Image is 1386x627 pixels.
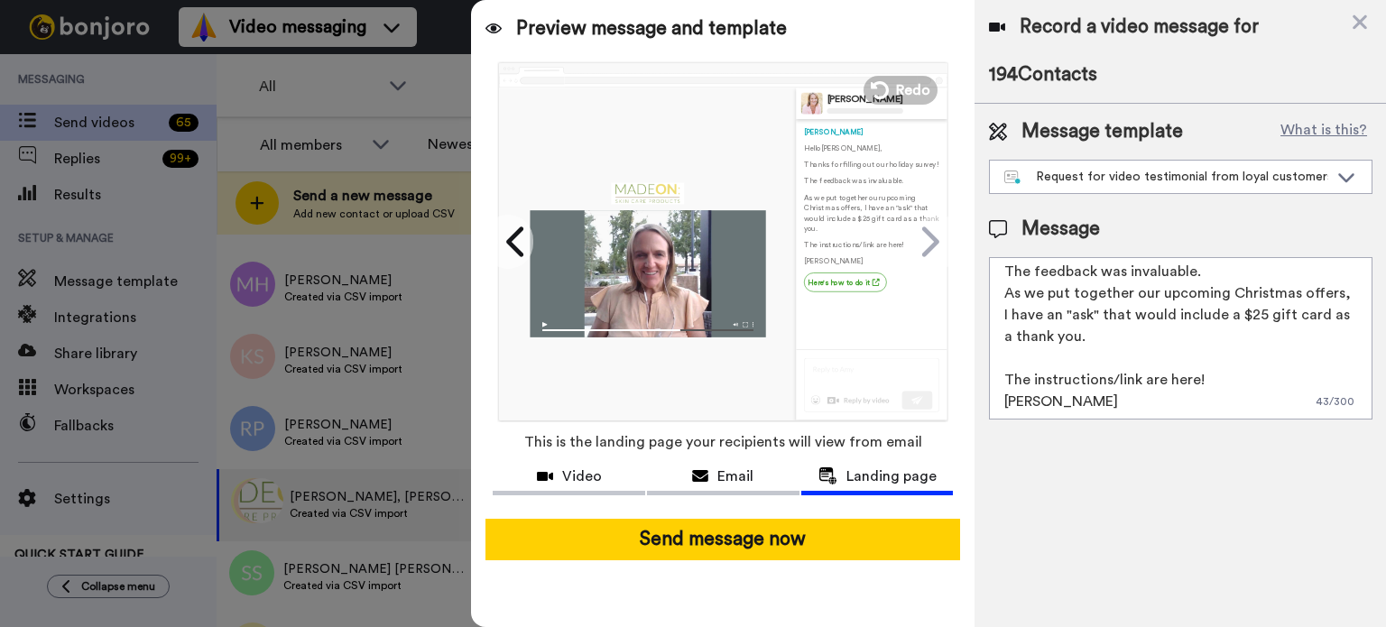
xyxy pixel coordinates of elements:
img: player-controls-full.svg [530,316,765,337]
div: Keywords by Traffic [199,106,304,118]
p: [PERSON_NAME] [804,256,939,266]
p: The instructions/link are here! [804,240,939,250]
div: v 4.0.25 [51,29,88,43]
img: tab_domain_overview_orange.svg [49,105,63,119]
img: reply-preview.svg [804,357,939,411]
div: Domain Overview [69,106,162,118]
div: Request for video testimonial from loyal customers for $25 [1004,168,1328,186]
div: Domain: [DOMAIN_NAME] [47,47,199,61]
span: Email [717,466,753,487]
span: Message template [1021,118,1183,145]
button: Send message now [485,519,960,560]
div: [PERSON_NAME] [804,126,939,136]
img: tab_keywords_by_traffic_grey.svg [180,105,194,119]
a: Here's how to do it [804,272,887,291]
button: What is this? [1275,118,1372,145]
img: ec453d13-a6a3-432f-9ac0-3bcff4cb507c [611,182,684,204]
p: Thanks for filling out our holiday survey! [804,160,939,170]
img: nextgen-template.svg [1004,171,1021,185]
textarea: Hello {first_name|there}, Thanks for filling out our holiday survey! The feedback was invaluable.... [989,257,1372,420]
span: This is the landing page your recipients will view from email [524,422,922,462]
img: website_grey.svg [29,47,43,61]
span: Landing page [846,466,937,487]
span: Video [562,466,602,487]
span: Message [1021,216,1100,243]
p: Hello [PERSON_NAME] , [804,143,939,152]
p: As we put together our upcoming Christmas offers, I have an "ask" that would include a $25 gift c... [804,192,939,234]
p: The feedback was invaluable. [804,176,939,186]
img: logo_orange.svg [29,29,43,43]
